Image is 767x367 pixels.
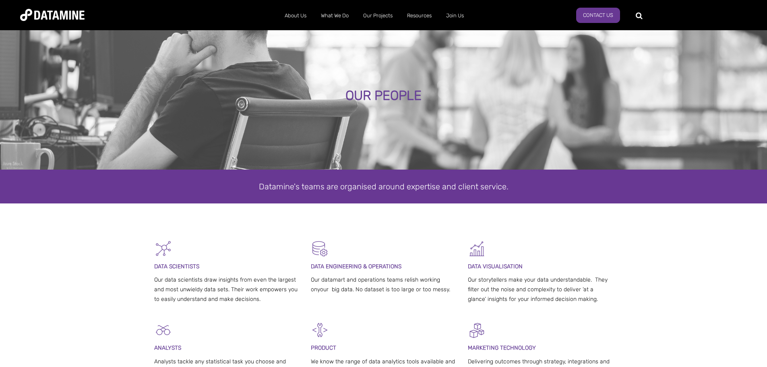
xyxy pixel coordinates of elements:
img: Graph 5 [468,240,486,258]
p: Our data scientists draw insights from even the largest and most unwieldy data sets. Their work e... [154,275,300,304]
img: Analysts [154,321,172,339]
a: Our Projects [356,5,400,26]
span: ANALYSTS [154,344,181,351]
a: What We Do [314,5,356,26]
span: PRODUCT [311,344,336,351]
img: Datamart [311,240,329,258]
span: Datamine's teams are organised around expertise and client service. [259,182,509,191]
a: About Us [277,5,314,26]
div: OUR PEOPLE [87,89,680,103]
p: Our datamart and operations teams relish working onyour big data. No dataset is too large or too ... [311,275,456,294]
img: Development [311,321,329,339]
img: Datamine [20,9,85,21]
span: DATA VISUALISATION [468,263,523,270]
a: Contact Us [576,8,620,23]
img: Graph - Network [154,240,172,258]
a: Resources [400,5,439,26]
p: Our storytellers make your data understandable. They filter out the noise and complexity to deliv... [468,275,613,304]
span: DATA SCIENTISTS [154,263,199,270]
a: Join Us [439,5,471,26]
img: Digital Activation [468,321,486,339]
span: MARKETING TECHNOLOGY [468,344,536,351]
span: DATA ENGINEERING & OPERATIONS [311,263,401,270]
